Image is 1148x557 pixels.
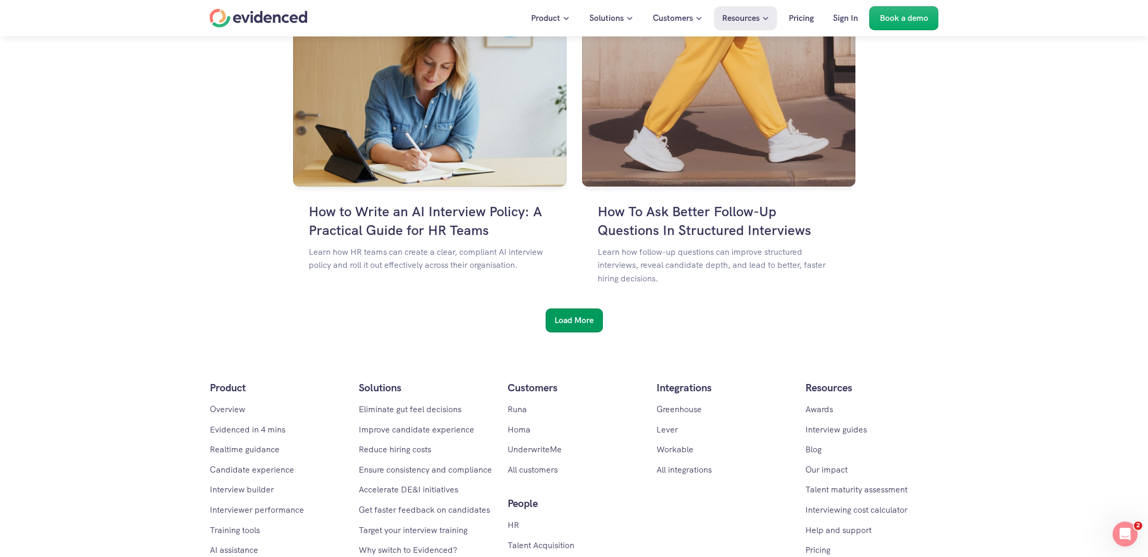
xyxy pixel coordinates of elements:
[210,464,294,475] a: Candidate experience
[598,245,840,286] p: Learn how follow-up questions can improve structured interviews, reveal candidate depth, and lead...
[805,544,830,555] a: Pricing
[582,13,855,187] img: The legs of a person walking in yellow trousers and white shoes
[210,424,285,435] a: Evidenced in 4 mins
[359,504,490,515] a: Get faster feedback on candidates
[805,504,907,515] a: Interviewing cost calculator
[210,9,308,28] a: Home
[657,379,790,396] p: Integrations
[805,464,848,475] a: Our impact
[359,444,431,455] a: Reduce hiring costs
[833,11,858,25] p: Sign In
[359,379,492,396] p: Solutions
[210,544,258,555] a: AI assistance
[805,444,822,455] a: Blog
[293,13,566,301] a: A woman leans against a desk writing in a notebook next to a tablet computerHow to Write an AI In...
[531,11,560,25] p: Product
[359,464,492,475] a: Ensure consistency and compliance
[781,6,822,30] a: Pricing
[359,544,457,555] a: Why switch to Evidenced?
[508,404,527,415] a: Runa
[508,379,641,396] h5: Customers
[508,444,562,455] a: UnderwriteMe
[293,13,566,187] img: A woman leans against a desk writing in a notebook next to a tablet computer
[653,11,693,25] p: Customers
[657,464,712,475] a: All integrations
[210,444,280,455] a: Realtime guidance
[508,464,558,475] a: All customers
[210,484,274,495] a: Interview builder
[210,525,260,536] a: Training tools
[582,13,855,301] a: The legs of a person walking in yellow trousers and white shoesHow To Ask Better Follow-Up Questi...
[805,424,867,435] a: Interview guides
[359,525,468,536] a: Target your interview training
[309,245,551,272] p: Learn how HR teams can create a clear, compliant AI interview policy and roll it out effectively ...
[210,404,245,415] a: Overview
[805,404,833,415] a: Awards
[805,484,907,495] a: Talent maturity assessment
[805,379,939,396] p: Resources
[508,495,641,512] p: People
[722,11,760,25] p: Resources
[657,444,693,455] a: Workable
[657,424,678,435] a: Lever
[589,11,624,25] p: Solutions
[657,404,702,415] a: Greenhouse
[1113,522,1138,547] iframe: Intercom live chat
[309,202,551,240] h4: How to Write an AI Interview Policy: A Practical Guide for HR Teams
[825,6,866,30] a: Sign In
[508,519,519,530] a: HR
[789,11,814,25] p: Pricing
[805,525,872,536] a: Help and support
[508,540,574,551] a: Talent Acquisition
[880,11,928,25] p: Book a demo
[210,379,343,396] p: Product
[869,6,939,30] a: Book a demo
[359,404,461,415] a: Eliminate gut feel decisions
[359,424,474,435] a: Improve candidate experience
[359,484,458,495] a: Accelerate DE&I initiatives
[210,504,304,515] a: Interviewer performance
[554,314,594,327] h6: Load More
[1134,522,1142,530] span: 2
[598,202,840,240] h4: How To Ask Better Follow-Up Questions In Structured Interviews
[508,424,531,435] a: Homa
